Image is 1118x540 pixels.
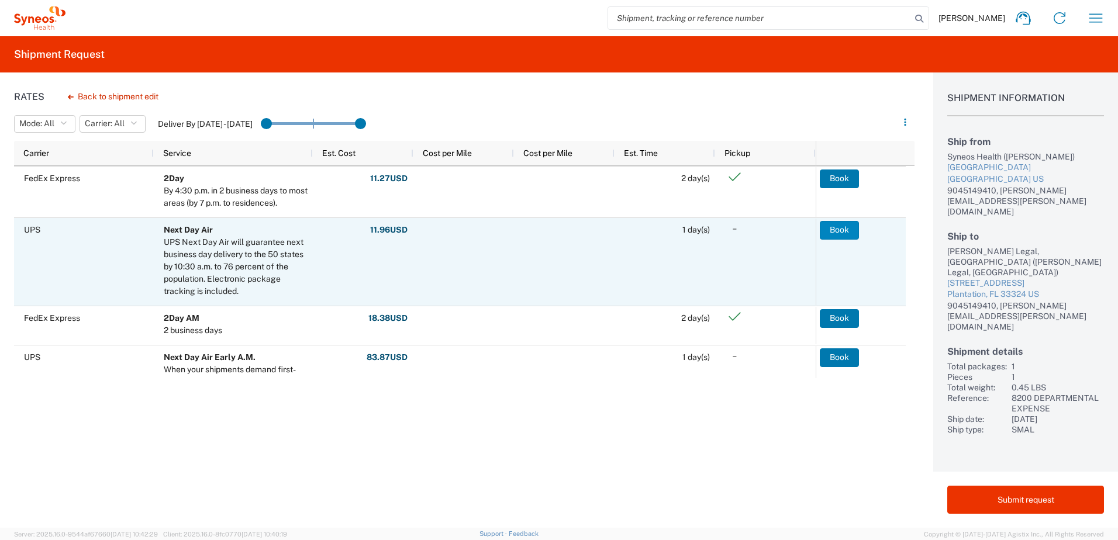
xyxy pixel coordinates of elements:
[947,185,1104,217] div: 9045149410, [PERSON_NAME][EMAIL_ADDRESS][PERSON_NAME][DOMAIN_NAME]
[947,289,1104,300] div: Plantation, FL 33324 US
[509,530,539,537] a: Feedback
[111,531,158,538] span: [DATE] 10:42:29
[423,148,472,158] span: Cost per Mile
[479,530,509,537] a: Support
[24,174,80,183] span: FedEx Express
[947,162,1104,174] div: [GEOGRAPHIC_DATA]
[85,118,125,129] span: Carrier: All
[158,119,253,129] label: Deliver By [DATE] - [DATE]
[1012,382,1104,393] div: 0.45 LBS
[164,185,308,209] div: By 4:30 p.m. in 2 business days to most areas (by 7 p.m. to residences).
[682,352,710,362] span: 1 day(s)
[322,148,356,158] span: Est. Cost
[938,13,1005,23] span: [PERSON_NAME]
[163,148,191,158] span: Service
[164,313,199,323] b: 2Day AM
[947,136,1104,147] h2: Ship from
[947,361,1007,372] div: Total packages:
[820,348,859,367] button: Book
[820,221,859,240] button: Book
[164,324,222,337] div: 2 business days
[820,169,859,188] button: Book
[164,364,308,400] div: When your shipments demand first-thing-in-the-morning delivery, choose UPS Next Day Air Early A.M.
[947,92,1104,116] h1: Shipment Information
[58,86,168,107] button: Back to shipment edit
[947,278,1104,300] a: [STREET_ADDRESS]Plantation, FL 33324 US
[164,352,256,362] b: Next Day Air Early A.M.
[164,174,184,183] b: 2Day
[1012,393,1104,414] div: 8200 DEPARTMENTAL EXPENSE
[80,115,146,133] button: Carrier: All
[947,424,1007,435] div: Ship type:
[947,278,1104,289] div: [STREET_ADDRESS]
[608,7,911,29] input: Shipment, tracking or reference number
[947,151,1104,162] div: Syneos Health ([PERSON_NAME])
[163,531,287,538] span: Client: 2025.16.0-8fc0770
[19,118,54,129] span: Mode: All
[368,313,408,324] strong: 18.38 USD
[241,531,287,538] span: [DATE] 10:40:19
[947,246,1104,278] div: [PERSON_NAME] Legal, [GEOGRAPHIC_DATA] ([PERSON_NAME] Legal, [GEOGRAPHIC_DATA])
[368,309,408,328] button: 18.38USD
[947,486,1104,514] button: Submit request
[24,352,40,362] span: UPS
[366,348,408,367] button: 83.87USD
[164,236,308,297] div: UPS Next Day Air will guarantee next business day delivery to the 50 states by 10:30 a.m. to 76 p...
[523,148,572,158] span: Cost per Mile
[370,221,408,240] button: 11.96USD
[1012,372,1104,382] div: 1
[947,162,1104,185] a: [GEOGRAPHIC_DATA][GEOGRAPHIC_DATA] US
[24,313,80,323] span: FedEx Express
[14,47,105,61] h2: Shipment Request
[370,169,408,188] button: 11.27USD
[1012,414,1104,424] div: [DATE]
[947,414,1007,424] div: Ship date:
[924,529,1104,539] span: Copyright © [DATE]-[DATE] Agistix Inc., All Rights Reserved
[681,313,710,323] span: 2 day(s)
[1012,361,1104,372] div: 1
[1012,424,1104,435] div: SMAL
[947,393,1007,414] div: Reference:
[23,148,49,158] span: Carrier
[947,382,1007,393] div: Total weight:
[14,91,44,102] h1: Rates
[681,174,710,183] span: 2 day(s)
[682,225,710,234] span: 1 day(s)
[724,148,750,158] span: Pickup
[370,224,408,236] strong: 11.96 USD
[14,115,75,133] button: Mode: All
[947,346,1104,357] h2: Shipment details
[947,231,1104,242] h2: Ship to
[367,352,408,363] strong: 83.87 USD
[820,309,859,328] button: Book
[947,372,1007,382] div: Pieces
[164,225,213,234] b: Next Day Air
[370,173,408,184] strong: 11.27 USD
[24,225,40,234] span: UPS
[947,300,1104,332] div: 9045149410, [PERSON_NAME][EMAIL_ADDRESS][PERSON_NAME][DOMAIN_NAME]
[947,174,1104,185] div: [GEOGRAPHIC_DATA] US
[14,531,158,538] span: Server: 2025.16.0-9544af67660
[624,148,658,158] span: Est. Time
